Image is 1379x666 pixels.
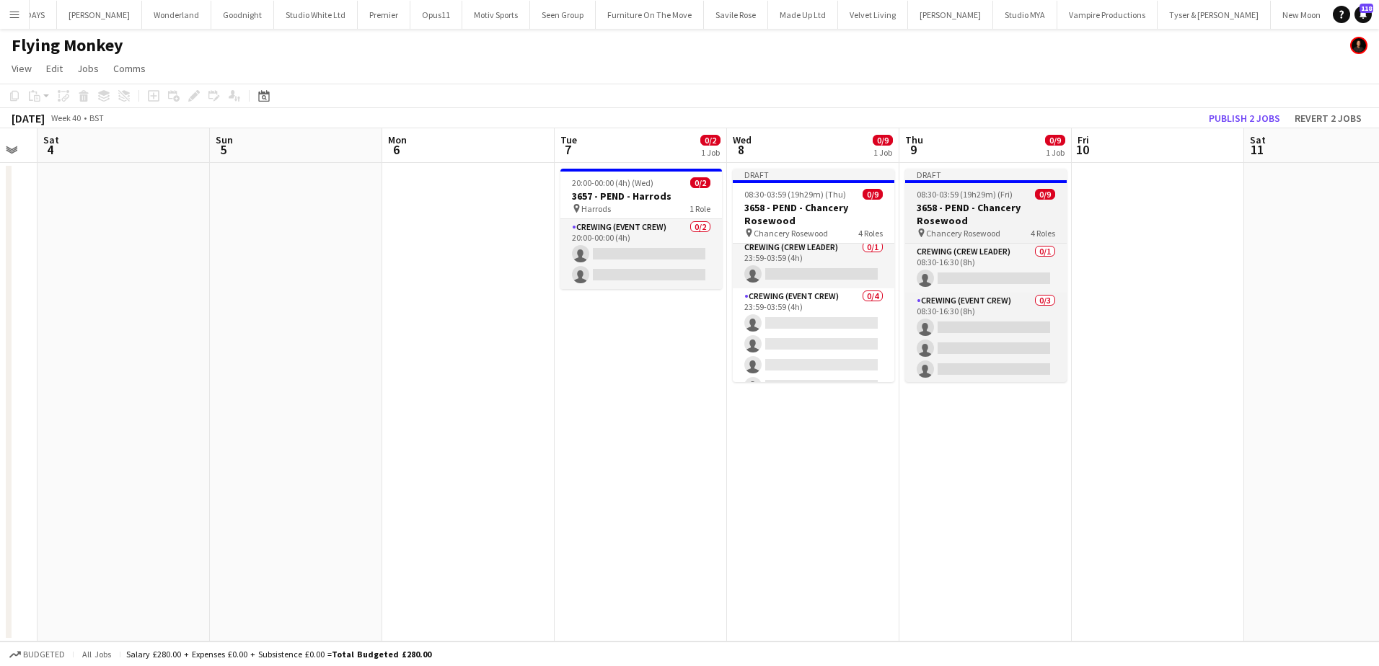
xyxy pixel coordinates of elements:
[903,141,923,158] span: 9
[873,147,892,158] div: 1 Job
[274,1,358,29] button: Studio White Ltd
[596,1,704,29] button: Furniture On The Move
[12,111,45,125] div: [DATE]
[733,288,894,400] app-card-role: Crewing (Event Crew)0/423:59-03:59 (4h)
[733,169,894,382] app-job-card: Draft08:30-03:59 (19h29m) (Thu)0/93658 - PEND - Chancery Rosewood Chancery Rosewood4 Roles08:30-1...
[572,177,653,188] span: 20:00-00:00 (4h) (Wed)
[1250,133,1266,146] span: Sat
[40,59,69,78] a: Edit
[386,141,407,158] span: 6
[410,1,462,29] button: Opus11
[530,1,596,29] button: Seen Group
[113,62,146,75] span: Comms
[107,59,151,78] a: Comms
[731,141,752,158] span: 8
[560,190,722,203] h3: 3657 - PEND - Harrods
[993,1,1057,29] button: Studio MYA
[1360,4,1373,13] span: 118
[700,135,721,146] span: 0/2
[926,228,1000,239] span: Chancery Rosewood
[48,112,84,123] span: Week 40
[558,141,577,158] span: 7
[733,239,894,288] app-card-role: Crewing (Crew Leader)0/123:59-03:59 (4h)
[1289,109,1367,128] button: Revert 2 jobs
[905,244,1067,293] app-card-role: Crewing (Crew Leader)0/108:30-16:30 (8h)
[211,1,274,29] button: Goodnight
[12,62,32,75] span: View
[1035,189,1055,200] span: 0/9
[560,133,577,146] span: Tue
[71,59,105,78] a: Jobs
[12,35,123,56] h1: Flying Monkey
[216,133,233,146] span: Sun
[462,1,530,29] button: Motiv Sports
[1075,141,1089,158] span: 10
[1057,1,1158,29] button: Vampire Productions
[733,201,894,227] h3: 3658 - PEND - Chancery Rosewood
[7,647,67,662] button: Budgeted
[142,1,211,29] button: Wonderland
[560,219,722,289] app-card-role: Crewing (Event Crew)0/220:00-00:00 (4h)
[689,203,710,214] span: 1 Role
[1271,1,1333,29] button: New Moon
[1078,133,1089,146] span: Fri
[905,169,1067,180] div: Draft
[560,169,722,289] app-job-card: 20:00-00:00 (4h) (Wed)0/23657 - PEND - Harrods Harrods1 RoleCrewing (Event Crew)0/220:00-00:00 (4h)
[905,169,1067,382] app-job-card: Draft08:30-03:59 (19h29m) (Fri)0/93658 - PEND - Chancery Rosewood Chancery Rosewood4 RolesCrewing...
[863,189,883,200] span: 0/9
[6,59,38,78] a: View
[908,1,993,29] button: [PERSON_NAME]
[905,133,923,146] span: Thu
[46,62,63,75] span: Edit
[89,112,104,123] div: BST
[1350,37,1367,54] app-user-avatar: Ash Grimmer
[873,135,893,146] span: 0/9
[57,1,142,29] button: [PERSON_NAME]
[1203,109,1286,128] button: Publish 2 jobs
[77,62,99,75] span: Jobs
[733,133,752,146] span: Wed
[1248,141,1266,158] span: 11
[79,649,114,660] span: All jobs
[388,133,407,146] span: Mon
[1031,228,1055,239] span: 4 Roles
[744,189,846,200] span: 08:30-03:59 (19h29m) (Thu)
[358,1,410,29] button: Premier
[754,228,828,239] span: Chancery Rosewood
[905,293,1067,383] app-card-role: Crewing (Event Crew)0/308:30-16:30 (8h)
[126,649,431,660] div: Salary £280.00 + Expenses £0.00 + Subsistence £0.00 =
[41,141,59,158] span: 4
[213,141,233,158] span: 5
[858,228,883,239] span: 4 Roles
[43,133,59,146] span: Sat
[581,203,611,214] span: Harrods
[1045,135,1065,146] span: 0/9
[1158,1,1271,29] button: Tyser & [PERSON_NAME]
[690,177,710,188] span: 0/2
[1354,6,1372,23] a: 118
[768,1,838,29] button: Made Up Ltd
[1046,147,1065,158] div: 1 Job
[917,189,1013,200] span: 08:30-03:59 (19h29m) (Fri)
[332,649,431,660] span: Total Budgeted £280.00
[838,1,908,29] button: Velvet Living
[701,147,720,158] div: 1 Job
[704,1,768,29] button: Savile Rose
[23,649,65,660] span: Budgeted
[905,201,1067,227] h3: 3658 - PEND - Chancery Rosewood
[733,169,894,180] div: Draft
